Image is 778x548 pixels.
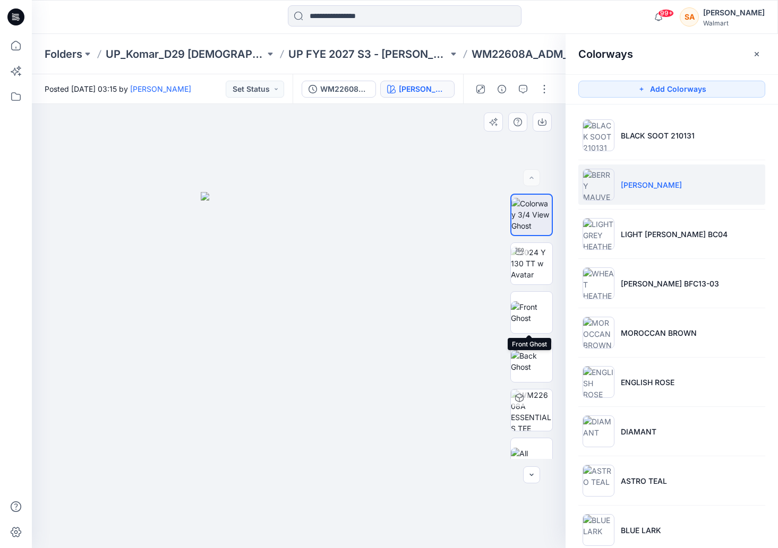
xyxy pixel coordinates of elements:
[511,247,552,280] img: 2024 Y 130 TT w Avatar
[583,169,614,201] img: BERRY MAUVE
[583,514,614,546] img: BLUE LARK
[583,465,614,497] img: ASTRO TEAL
[583,119,614,151] img: BLACK SOOT 210131
[320,83,369,95] div: WM22608A ESSENTIALS TEE COLORWAY
[583,366,614,398] img: ENGLISH ROSE
[583,317,614,349] img: MOROCCAN BROWN
[511,448,552,470] img: All colorways
[621,179,682,190] p: [PERSON_NAME]
[288,47,448,62] a: UP FYE 2027 S3 - [PERSON_NAME] D29 [DEMOGRAPHIC_DATA] Sleepwear
[621,130,695,141] p: BLACK SOOT 210131
[621,229,728,240] p: LIGHT [PERSON_NAME] BC04
[621,426,656,437] p: DIAMANT
[583,267,614,299] img: WHEAT HEATHER BFC13-03
[578,48,633,60] h2: Colorways
[511,389,552,431] img: WM22608A ESSENTIALS TEE COLORWAY BERRY MAUVE
[583,415,614,447] img: DIAMANT
[703,19,765,27] div: Walmart
[511,350,552,372] img: Back Ghost
[621,327,697,338] p: MOROCCAN BROWN
[380,81,455,98] button: [PERSON_NAME]
[621,475,667,486] p: ASTRO TEAL
[472,47,631,62] p: WM22608A_ADM_ ESSENTIALS TEE COLORWAY
[45,83,191,94] span: Posted [DATE] 03:15 by
[583,218,614,250] img: LIGHT GREY HEATHER BC04
[511,198,552,231] img: Colorway 3/4 View Ghost
[578,81,765,98] button: Add Colorways
[302,81,376,98] button: WM22608A ESSENTIALS TEE COLORWAY
[621,377,674,388] p: ENGLISH ROSE
[621,278,719,289] p: [PERSON_NAME] BFC13-03
[703,6,765,19] div: [PERSON_NAME]
[399,83,448,95] div: [PERSON_NAME]
[658,9,674,18] span: 99+
[621,525,661,536] p: BLUE LARK
[493,81,510,98] button: Details
[511,301,552,324] img: Front Ghost
[130,84,191,93] a: [PERSON_NAME]
[106,47,265,62] a: UP_Komar_D29 [DEMOGRAPHIC_DATA] Sleep
[680,7,699,27] div: SA
[45,47,82,62] a: Folders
